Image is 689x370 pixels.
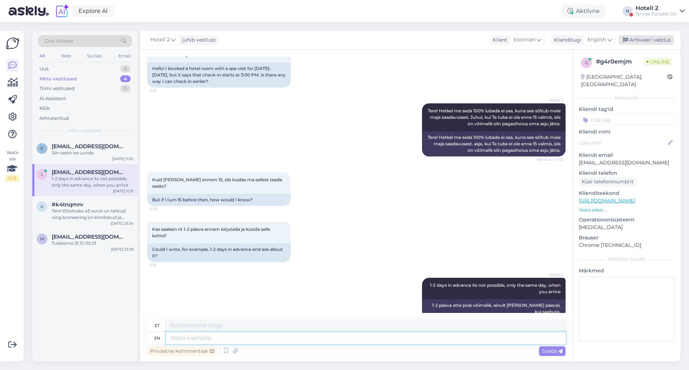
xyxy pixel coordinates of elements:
div: H [623,6,633,16]
a: Explore AI [72,5,114,17]
span: k [41,204,44,209]
input: Lisa nimi [579,139,666,147]
span: Kas saaksin nt 1-2 päeva ennem kirjutada ja küsida selle kohta? [152,226,271,238]
div: 0 / 3 [6,175,19,182]
span: Hotell 2 [536,272,563,277]
span: 11:15 [149,88,176,93]
p: Operatsioonisüsteem [579,216,675,224]
div: # g4r0emjm [596,57,643,66]
img: explore-ai [55,4,70,19]
span: Minu vestlused [69,127,101,134]
div: AI Assistent [39,95,66,102]
div: 0 [120,65,131,72]
div: All [38,51,46,61]
p: Kliendi email [579,151,675,159]
div: 0 [120,85,131,92]
input: Lisa tag [579,114,675,125]
span: Hotell 2 [536,98,563,103]
p: Brauser [579,234,675,242]
a: Hotell 2Tervise Paradiis OÜ [636,5,685,17]
div: Tere! Hetkel me seda 100% lubada ei saa, kuna see sõltub meie maja saadavusest. asja, kui Te tuba... [422,131,566,156]
div: Vaata siia [6,149,19,182]
span: g [585,60,588,65]
div: Socials [86,51,103,61]
div: Siin saate ise uurida [52,150,133,156]
div: Web [60,51,72,61]
div: Could I write, for example, 1-2 days in advance and ask about it? [147,243,291,262]
span: m [40,236,44,242]
div: [GEOGRAPHIC_DATA], [GEOGRAPHIC_DATA] [581,73,667,88]
div: Tere! Ettemaks 45 eurot on tehtud ning broneering on kinnitatud ja ootame teid meie juurde peagi! [52,208,133,221]
span: 11:31 [149,262,176,268]
p: [EMAIL_ADDRESS][DOMAIN_NAME] [579,159,675,167]
span: e [41,146,43,151]
div: Arhiveeri vestlus [619,35,674,45]
span: Tere! Hetkel me seda 100% lubada ei saa, kuna see sõltub meie maja saadavusest. Juhul, kui Te tub... [428,108,562,126]
p: Klienditeekond [579,189,675,197]
div: Email [117,51,132,61]
a: [URL][DOMAIN_NAME] [579,197,635,204]
p: Märkmed [579,267,675,275]
div: et [155,319,159,332]
img: Askly Logo [6,37,19,50]
div: Hotell 2 [636,5,677,11]
span: l.ricoroberto@gmail.com [52,169,126,175]
div: Uus [39,65,48,72]
span: mirjamharak92@gmail.com [52,234,126,240]
div: Aktiivne [562,5,605,18]
div: Tuleksime 31.12-02.01 [52,240,133,247]
div: Kliendi info [579,95,675,101]
p: Vaata edasi ... [579,207,675,213]
div: 1-2 days in advance its not possible, only the same day, when you arrive [52,175,133,188]
div: [DATE] 23:34 [111,221,133,226]
div: Klienditugi [551,36,581,44]
div: en [154,332,160,344]
div: But if I turn 15 before then, how would I know? [147,194,291,206]
span: eve.virtanen@yahoo.com [52,143,126,150]
div: Klient [490,36,507,44]
span: English [587,36,606,44]
p: [MEDICAL_DATA] [579,224,675,231]
div: Arhiveeritud [39,115,69,122]
div: Tiimi vestlused [39,85,75,92]
div: Küsi telefoninumbrit [579,177,637,187]
div: 4 [120,75,131,83]
span: 1-2 days in advance its not possible, only the same day, when you arrive [430,282,562,294]
div: Hello! I booked a hotel room with a spa visit for [DATE]-[DATE], but it says that check-in starts... [147,62,291,88]
span: Nähtud ✓ 11:21 [536,157,563,162]
div: juhib vestlust [179,36,216,44]
div: [PERSON_NAME] [579,256,675,263]
div: [DATE] 11:32 [112,156,133,161]
p: Kliendi tag'id [579,106,675,113]
div: [DATE] 11:31 [113,188,133,194]
span: Estonian [514,36,535,44]
span: Hotell 2 [150,36,170,44]
span: Saada [542,348,563,354]
div: [DATE] 23:28 [111,247,133,252]
p: Kliendi nimi [579,128,675,136]
span: Kuid [PERSON_NAME] ennem 15, siis kuidas ma sellest teada saaks? [152,177,283,189]
div: 1-2 päeva ette pole võimalik, ainult [PERSON_NAME] päeval, kui saabute. [422,299,566,318]
div: Kõik [39,105,50,112]
span: l [41,172,43,177]
span: 11:28 [149,206,176,212]
span: Online [643,58,672,66]
span: #k4tnqmrv [52,201,83,208]
div: Tervise Paradiis OÜ [636,11,677,17]
p: Chrome [TECHNICAL_ID] [579,242,675,249]
div: Privaatne kommentaar [147,346,217,356]
p: Kliendi telefon [579,169,675,177]
div: Minu vestlused [39,75,77,83]
span: Otsi kliente [44,37,73,45]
